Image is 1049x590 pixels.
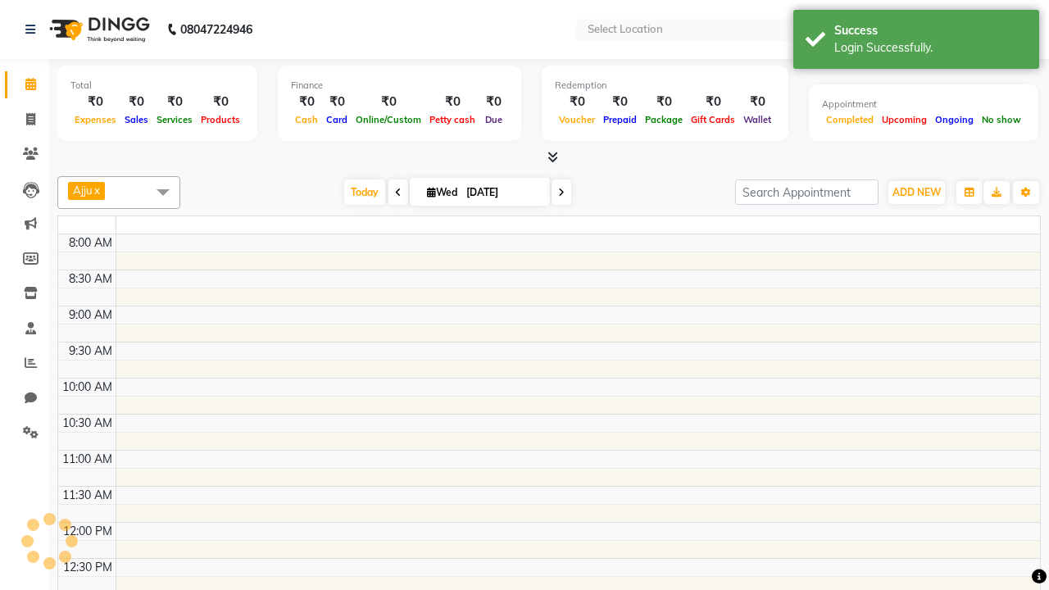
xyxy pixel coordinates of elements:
[822,98,1025,111] div: Appointment
[739,114,775,125] span: Wallet
[59,415,116,432] div: 10:30 AM
[93,184,100,197] a: x
[42,7,154,52] img: logo
[197,114,244,125] span: Products
[59,451,116,468] div: 11:00 AM
[978,114,1025,125] span: No show
[73,184,93,197] span: Ajju
[197,93,244,111] div: ₹0
[555,114,599,125] span: Voucher
[892,186,941,198] span: ADD NEW
[120,114,152,125] span: Sales
[739,93,775,111] div: ₹0
[70,93,120,111] div: ₹0
[888,181,945,204] button: ADD NEW
[931,114,978,125] span: Ongoing
[291,93,322,111] div: ₹0
[344,179,385,205] span: Today
[180,7,252,52] b: 08047224946
[479,93,508,111] div: ₹0
[66,306,116,324] div: 9:00 AM
[834,39,1027,57] div: Login Successfully.
[425,114,479,125] span: Petty cash
[641,93,687,111] div: ₹0
[599,93,641,111] div: ₹0
[152,93,197,111] div: ₹0
[291,79,508,93] div: Finance
[735,179,879,205] input: Search Appointment
[66,234,116,252] div: 8:00 AM
[423,186,461,198] span: Wed
[555,93,599,111] div: ₹0
[291,114,322,125] span: Cash
[152,114,197,125] span: Services
[59,379,116,396] div: 10:00 AM
[66,270,116,288] div: 8:30 AM
[588,21,663,38] div: Select Location
[878,114,931,125] span: Upcoming
[322,93,352,111] div: ₹0
[352,93,425,111] div: ₹0
[461,180,543,205] input: 2025-10-01
[599,114,641,125] span: Prepaid
[70,79,244,93] div: Total
[425,93,479,111] div: ₹0
[60,523,116,540] div: 12:00 PM
[687,114,739,125] span: Gift Cards
[322,114,352,125] span: Card
[555,79,775,93] div: Redemption
[641,114,687,125] span: Package
[481,114,506,125] span: Due
[822,114,878,125] span: Completed
[66,343,116,360] div: 9:30 AM
[834,22,1027,39] div: Success
[687,93,739,111] div: ₹0
[352,114,425,125] span: Online/Custom
[60,559,116,576] div: 12:30 PM
[59,487,116,504] div: 11:30 AM
[120,93,152,111] div: ₹0
[70,114,120,125] span: Expenses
